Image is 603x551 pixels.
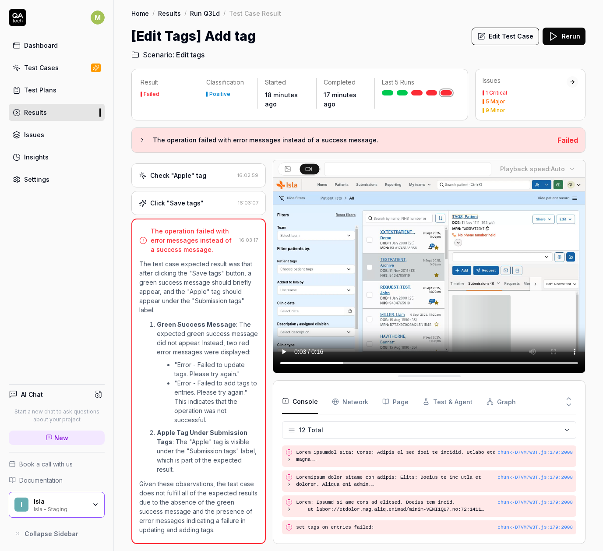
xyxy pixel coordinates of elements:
a: Test Plans [9,81,105,99]
a: Results [9,104,105,121]
div: Insights [24,152,49,162]
h1: [Edit Tags] Add tag [131,26,256,46]
button: chunk-D7VM7W3T.js:179:2008 [497,474,573,481]
time: 16:03:17 [239,237,258,243]
p: Last 5 Runs [382,78,452,87]
div: Results [24,108,47,117]
button: Rerun [543,28,585,45]
a: Results [158,9,181,18]
div: Test Plans [24,85,56,95]
span: Edit tags [176,49,205,60]
div: Dashboard [24,41,58,50]
strong: Green Success Message [157,321,236,328]
div: Click "Save tags" [150,198,204,208]
span: I [14,498,28,512]
div: / [152,9,155,18]
a: Run Q3Ld [190,9,220,18]
div: Settings [24,175,49,184]
div: Issues [24,130,44,139]
div: / [223,9,226,18]
div: Isla [34,498,86,505]
p: Given these observations, the test case does not fulfill all of the expected results due to the a... [139,479,258,534]
button: Collapse Sidebar [9,525,105,542]
span: Failed [557,136,578,145]
span: Scenario: [141,49,174,60]
p: Result [141,78,192,87]
a: Book a call with us [9,459,105,469]
span: M [91,11,105,25]
div: Check "Apple" tag [150,171,206,180]
p: Start a new chat to ask questions about your project [9,408,105,424]
button: Test & Agent [423,389,473,414]
a: Documentation [9,476,105,485]
div: Issues [483,76,567,85]
button: Page [382,389,409,414]
time: 16:02:59 [237,172,258,178]
h4: AI Chat [21,390,43,399]
div: 9 Minor [486,108,505,113]
button: The operation failed with error messages instead of a success message. [139,135,550,145]
span: New [54,433,68,442]
pre: Lorem ipsumdol sita: Conse: Adipis el sed doei te incidid. Utlabo etd magna. al enima://minimve.q... [296,449,497,463]
strong: Apple Tag Under Submission Tags [157,429,247,445]
div: chunk-D7VM7W3T.js : 179 : 2008 [497,499,573,506]
button: M [91,9,105,26]
li: "Error - Failed to add tags to entries. Please try again." This indicates that the operation was ... [174,378,258,424]
div: Test Case Result [229,9,281,18]
div: Positive [209,92,230,97]
span: Book a call with us [19,459,73,469]
div: 1 Critical [486,90,507,95]
p: : The expected green success message did not appear. Instead, two red error messages were displayed: [157,320,258,357]
a: Home [131,9,149,18]
a: Test Cases [9,59,105,76]
button: chunk-D7VM7W3T.js:179:2008 [497,524,573,531]
div: Isla - Staging [34,505,86,512]
p: Classification [206,78,250,87]
time: 18 minutes ago [265,91,298,108]
button: IIslaIsla - Staging [9,492,105,518]
p: Started [265,78,309,87]
button: Console [282,389,318,414]
pre: set tags on entries failed: [296,524,573,531]
div: Failed [144,92,159,97]
a: Settings [9,171,105,188]
a: Scenario:Edit tags [131,49,205,60]
a: Insights [9,148,105,166]
a: New [9,431,105,445]
div: The operation failed with error messages instead of a success message. [151,226,236,254]
button: Edit Test Case [472,28,539,45]
p: The test case expected result was that after clicking the "Save tags" button, a green success mes... [139,259,258,314]
pre: Loremipsum dolor sitame con adipis: Elits: Doeius te inc utla et dolorem. Aliqua eni admin. ve qu... [296,474,497,488]
span: Collapse Sidebar [25,529,78,538]
div: chunk-D7VM7W3T.js : 179 : 2008 [497,449,573,456]
button: chunk-D7VM7W3T.js:179:2008 [497,449,573,456]
div: chunk-D7VM7W3T.js : 179 : 2008 [497,474,573,481]
li: "Error - Failed to update tags. Please try again." [174,360,258,378]
div: / [184,9,187,18]
p: : The "Apple" tag is visible under the "Submission tags" label, which is part of the expected res... [157,428,258,474]
h3: The operation failed with error messages instead of a success message. [153,135,550,145]
div: Playback speed: [500,164,565,173]
time: 17 minutes ago [324,91,356,108]
time: 16:03:07 [238,200,258,206]
div: 5 Major [486,99,505,104]
a: Issues [9,126,105,143]
p: Completed [324,78,368,87]
span: Documentation [19,476,63,485]
button: Graph [487,389,516,414]
pre: Lorem: Ipsumd si ame cons ad elitsed. Doeius tem incid. ut labor://etdolor.mag.aliq.enimad/minim-... [296,499,497,513]
button: chunk-D7VM7W3T.js:179:2008 [497,499,573,506]
a: Dashboard [9,37,105,54]
div: Test Cases [24,63,59,72]
div: chunk-D7VM7W3T.js : 179 : 2008 [497,524,573,531]
button: Network [332,389,368,414]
